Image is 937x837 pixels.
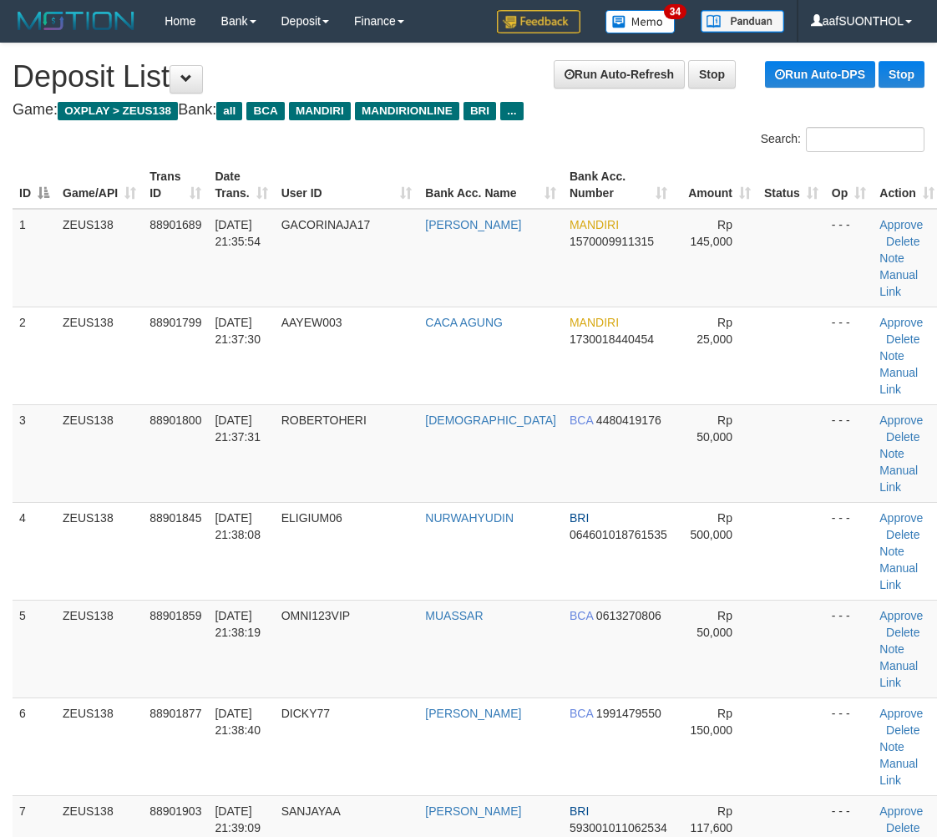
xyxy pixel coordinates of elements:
td: 3 [13,404,56,502]
span: Rp 117,600 [690,804,732,834]
a: NURWAHYUDIN [425,511,514,525]
span: [DATE] 21:38:19 [215,609,261,639]
a: Stop [688,60,736,89]
th: ID: activate to sort column descending [13,161,56,209]
img: Button%20Memo.svg [605,10,676,33]
a: Delete [886,332,919,346]
span: 88901689 [149,218,201,231]
a: [DEMOGRAPHIC_DATA] [425,413,556,427]
input: Search: [806,127,924,152]
span: DICKY77 [281,707,330,720]
th: Date Trans.: activate to sort column ascending [208,161,274,209]
td: - - - [825,209,873,307]
a: Approve [879,218,923,231]
span: Rp 50,000 [696,413,732,444]
a: Approve [879,804,923,818]
span: MANDIRIONLINE [355,102,459,120]
span: 88901859 [149,609,201,622]
a: Note [879,642,904,656]
img: MOTION_logo.png [13,8,139,33]
span: [DATE] 21:38:40 [215,707,261,737]
a: Approve [879,413,923,427]
a: Delete [886,430,919,444]
a: [PERSON_NAME] [425,218,521,231]
a: Manual Link [879,268,918,298]
span: ... [500,102,523,120]
span: Rp 150,000 [690,707,732,737]
th: Op: activate to sort column ascending [825,161,873,209]
a: Delete [886,626,919,639]
a: Note [879,251,904,265]
td: ZEUS138 [56,600,143,697]
td: - - - [825,502,873,600]
td: 4 [13,502,56,600]
a: Note [879,740,904,753]
span: BCA [570,413,593,427]
a: Approve [879,609,923,622]
th: Bank Acc. Number: activate to sort column ascending [563,161,674,209]
a: Delete [886,821,919,834]
span: Rp 500,000 [690,511,732,541]
a: Approve [879,316,923,329]
span: Copy 4480419176 to clipboard [596,413,661,427]
a: Run Auto-DPS [765,61,875,88]
a: Manual Link [879,561,918,591]
span: AAYEW003 [281,316,342,329]
th: Trans ID: activate to sort column ascending [143,161,208,209]
a: MUASSAR [425,609,483,622]
a: Note [879,447,904,460]
span: Copy 1730018440454 to clipboard [570,332,654,346]
span: Rp 25,000 [696,316,732,346]
span: ROBERTOHERI [281,413,367,427]
td: 6 [13,697,56,795]
a: Delete [886,723,919,737]
span: [DATE] 21:39:09 [215,804,261,834]
a: Manual Link [879,659,918,689]
h4: Game: Bank: [13,102,924,119]
span: ELIGIUM06 [281,511,342,525]
label: Search: [761,127,924,152]
a: Approve [879,511,923,525]
span: BRI [463,102,496,120]
span: 88901903 [149,804,201,818]
td: 5 [13,600,56,697]
h1: Deposit List [13,60,924,94]
a: Run Auto-Refresh [554,60,685,89]
span: [DATE] 21:38:08 [215,511,261,541]
th: Bank Acc. Name: activate to sort column ascending [418,161,563,209]
span: BCA [570,707,593,720]
span: Rp 50,000 [696,609,732,639]
span: BRI [570,511,589,525]
span: [DATE] 21:37:30 [215,316,261,346]
td: ZEUS138 [56,502,143,600]
a: Manual Link [879,366,918,396]
td: 1 [13,209,56,307]
span: Copy 0613270806 to clipboard [596,609,661,622]
span: Copy 064601018761535 to clipboard [570,528,667,541]
span: MANDIRI [289,102,351,120]
span: 88901877 [149,707,201,720]
span: 34 [664,4,686,19]
span: BCA [246,102,284,120]
a: CACA AGUNG [425,316,503,329]
a: Delete [886,528,919,541]
th: User ID: activate to sort column ascending [275,161,419,209]
a: [PERSON_NAME] [425,804,521,818]
span: 88901845 [149,511,201,525]
span: BRI [570,804,589,818]
a: Manual Link [879,757,918,787]
span: all [216,102,242,120]
td: 2 [13,307,56,404]
img: panduan.png [701,10,784,33]
td: - - - [825,307,873,404]
span: SANJAYAA [281,804,341,818]
a: Note [879,545,904,558]
a: Manual Link [879,464,918,494]
td: - - - [825,404,873,502]
span: OMNI123VIP [281,609,350,622]
a: Note [879,349,904,363]
span: Copy 1570009911315 to clipboard [570,235,654,248]
span: Copy 593001011062534 to clipboard [570,821,667,834]
span: 88901800 [149,413,201,427]
span: [DATE] 21:37:31 [215,413,261,444]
